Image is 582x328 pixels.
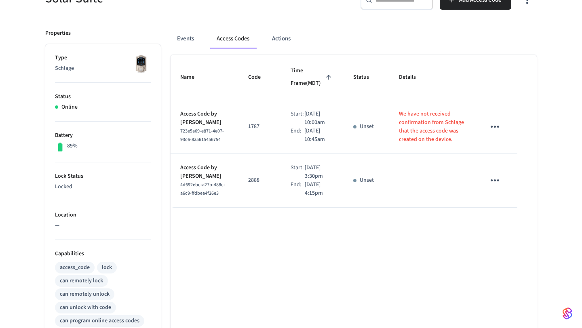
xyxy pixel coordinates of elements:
[563,307,572,320] img: SeamLogoGradient.69752ec5.svg
[131,54,151,74] img: Schlage Sense Smart Deadbolt with Camelot Trim, Front
[60,317,139,325] div: can program online access codes
[266,29,297,48] button: Actions
[291,164,305,181] div: Start:
[60,303,111,312] div: can unlock with code
[60,263,90,272] div: access_code
[60,277,103,285] div: can remotely lock
[55,64,151,73] p: Schlage
[291,110,304,127] div: Start:
[291,65,334,90] span: Time Frame(MDT)
[55,93,151,101] p: Status
[291,127,304,144] div: End:
[360,122,374,131] p: Unset
[180,128,224,143] span: 723e5a69-e871-4e07-93c6-8a5615456754
[55,54,151,62] p: Type
[171,29,200,48] button: Events
[171,55,537,208] table: sticky table
[55,211,151,219] p: Location
[305,164,334,181] p: [DATE] 3:30pm
[60,290,110,299] div: can remotely unlock
[180,164,229,181] p: Access Code by [PERSON_NAME]
[248,71,271,84] span: Code
[248,122,271,131] p: 1787
[171,29,537,48] div: ant example
[180,71,205,84] span: Name
[55,221,151,230] p: —
[55,172,151,181] p: Lock Status
[102,263,112,272] div: lock
[304,127,334,144] p: [DATE] 10:45am
[399,71,426,84] span: Details
[55,131,151,140] p: Battery
[248,176,271,185] p: 2888
[399,110,466,144] p: We have not received confirmation from Schlage that the access code was created on the device.
[210,29,256,48] button: Access Codes
[353,71,380,84] span: Status
[180,110,229,127] p: Access Code by [PERSON_NAME]
[45,29,71,38] p: Properties
[305,181,334,198] p: [DATE] 4:15pm
[360,176,374,185] p: Unset
[61,103,78,111] p: Online
[180,181,225,197] span: 4d692ebc-a27b-488c-a6c9-ffdbea4f26e3
[67,142,78,150] p: 89%
[291,181,305,198] div: End:
[304,110,334,127] p: [DATE] 10:00am
[55,183,151,191] p: Locked
[55,250,151,258] p: Capabilities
